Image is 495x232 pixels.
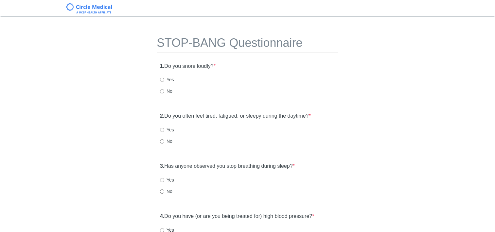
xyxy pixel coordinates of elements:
[160,213,314,220] label: Do you have (or are you being treated for) high blood pressure?
[160,113,164,119] strong: 2.
[160,76,174,83] label: Yes
[66,3,112,13] img: Circle Medical Logo
[160,88,172,94] label: No
[160,213,164,219] strong: 4.
[160,189,164,194] input: No
[160,177,174,183] label: Yes
[160,128,164,132] input: Yes
[160,89,164,93] input: No
[160,126,174,133] label: Yes
[157,36,338,53] h1: STOP-BANG Questionnaire
[160,112,311,120] label: Do you often feel tired, fatigued, or sleepy during the daytime?
[160,63,216,70] label: Do you snore loudly?
[160,178,164,182] input: Yes
[160,163,164,169] strong: 3.
[160,163,295,170] label: Has anyone observed you stop breathing during sleep?
[160,63,164,69] strong: 1.
[160,188,172,195] label: No
[160,78,164,82] input: Yes
[160,139,164,144] input: No
[160,138,172,145] label: No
